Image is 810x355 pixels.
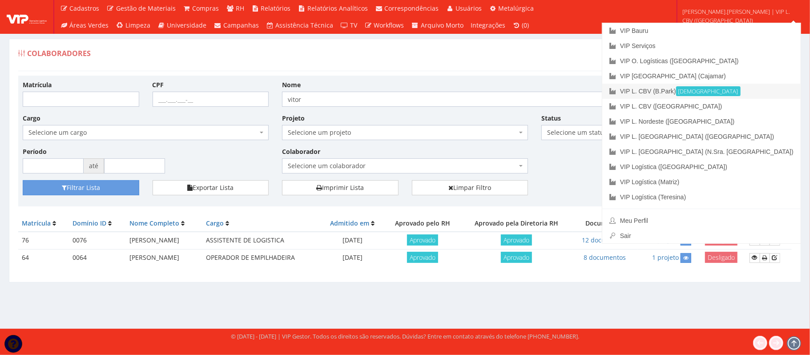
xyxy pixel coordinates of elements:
span: Cadastros [70,4,100,12]
span: TV [350,21,357,29]
th: Aprovado pela Diretoria RH [461,215,572,232]
span: Arquivo Morto [421,21,463,29]
span: Workflows [374,21,404,29]
a: Integrações [467,17,509,34]
a: Limpeza [113,17,154,34]
a: Workflows [361,17,408,34]
span: Relatórios Analíticos [307,4,368,12]
span: Usuários [455,4,482,12]
label: Cargo [23,114,40,123]
td: OPERADOR DE EMPILHADEIRA [202,249,321,266]
label: Matrícula [23,81,52,89]
th: Documentos [572,215,637,232]
button: Filtrar Lista [23,180,139,195]
span: [PERSON_NAME].[PERSON_NAME] | VIP L. CBV ([GEOGRAPHIC_DATA]) [683,7,798,25]
td: ASSISTENTE DE LOGISTICA [202,232,321,249]
a: VIP O. Logísticas ([GEOGRAPHIC_DATA]) [602,53,801,69]
span: até [84,158,104,173]
th: Aprovado pelo RH [384,215,461,232]
a: VIP Logística ([GEOGRAPHIC_DATA]) [602,159,801,174]
a: TV [337,17,361,34]
a: VIP L. Nordeste ([GEOGRAPHIC_DATA]) [602,114,801,129]
a: (0) [509,17,533,34]
a: Assistência Técnica [262,17,337,34]
span: Selecione um projeto [288,128,517,137]
a: Sair [602,228,801,243]
a: VIP [GEOGRAPHIC_DATA] (Cajamar) [602,69,801,84]
label: Status [541,114,561,123]
td: 76 [18,232,69,249]
label: Nome [282,81,301,89]
a: VIP L. CBV ([GEOGRAPHIC_DATA]) [602,99,801,114]
span: Integrações [471,21,505,29]
td: [DATE] [321,249,384,266]
span: Selecione um colaborador [282,158,528,173]
a: Cargo [206,219,224,227]
a: Campanhas [210,17,263,34]
a: VIP L. [GEOGRAPHIC_DATA] ([GEOGRAPHIC_DATA]) [602,129,801,144]
span: Compras [193,4,219,12]
a: VIP Logística (Teresina) [602,190,801,205]
span: (0) [522,21,529,29]
td: 64 [18,249,69,266]
a: VIP L. CBV (B.Park)[DEMOGRAPHIC_DATA] [602,84,801,99]
span: Aprovado [407,252,438,263]
a: Matrícula [22,219,51,227]
span: Limpeza [125,21,150,29]
span: RH [236,4,244,12]
div: © [DATE] - [DATE] | VIP Gestor. Todos os direitos são reservados. Dúvidas? Entre em contato atrav... [231,332,579,341]
td: [PERSON_NAME] [126,249,202,266]
span: Colaboradores [27,48,91,58]
span: Metalúrgica [499,4,534,12]
a: 1 projeto [652,253,679,262]
span: Assistência Técnica [276,21,334,29]
span: Selecione um cargo [23,125,269,140]
label: Colaborador [282,147,320,156]
span: Campanhas [223,21,259,29]
a: Imprimir Lista [282,180,399,195]
td: [DATE] [321,232,384,249]
a: Áreas Verdes [56,17,113,34]
label: Período [23,147,47,156]
span: Selecione um projeto [282,125,528,140]
span: Aprovado [501,252,532,263]
span: Selecione um cargo [28,128,258,137]
a: Admitido em [330,219,369,227]
label: CPF [153,81,164,89]
a: VIP Logística (Matriz) [602,174,801,190]
a: VIP L. [GEOGRAPHIC_DATA] (N.Sra. [GEOGRAPHIC_DATA]) [602,144,801,159]
a: Domínio ID [73,219,106,227]
span: Gestão de Materiais [116,4,176,12]
input: ___.___.___-__ [153,92,269,107]
span: Aprovado [407,234,438,246]
span: Selecione um colaborador [288,161,517,170]
button: Exportar Lista [153,180,269,195]
img: logo [7,10,47,24]
a: 12 documentos [582,236,628,244]
td: 0064 [69,249,126,266]
span: Selecione um status [541,125,658,140]
span: Desligado [705,252,737,263]
a: 8 documentos [584,253,626,262]
span: Correspondências [385,4,439,12]
span: Selecione um status [547,128,647,137]
span: Universidade [167,21,207,29]
span: Aprovado [501,234,532,246]
a: Arquivo Morto [408,17,467,34]
td: 0076 [69,232,126,249]
small: [DEMOGRAPHIC_DATA] [676,86,741,96]
a: Nome Completo [129,219,179,227]
label: Projeto [282,114,305,123]
span: Relatórios [261,4,291,12]
a: Limpar Filtro [412,180,528,195]
a: VIP Bauru [602,23,801,38]
span: Áreas Verdes [70,21,109,29]
a: VIP Serviços [602,38,801,53]
a: Universidade [154,17,210,34]
a: Meu Perfil [602,213,801,228]
td: [PERSON_NAME] [126,232,202,249]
